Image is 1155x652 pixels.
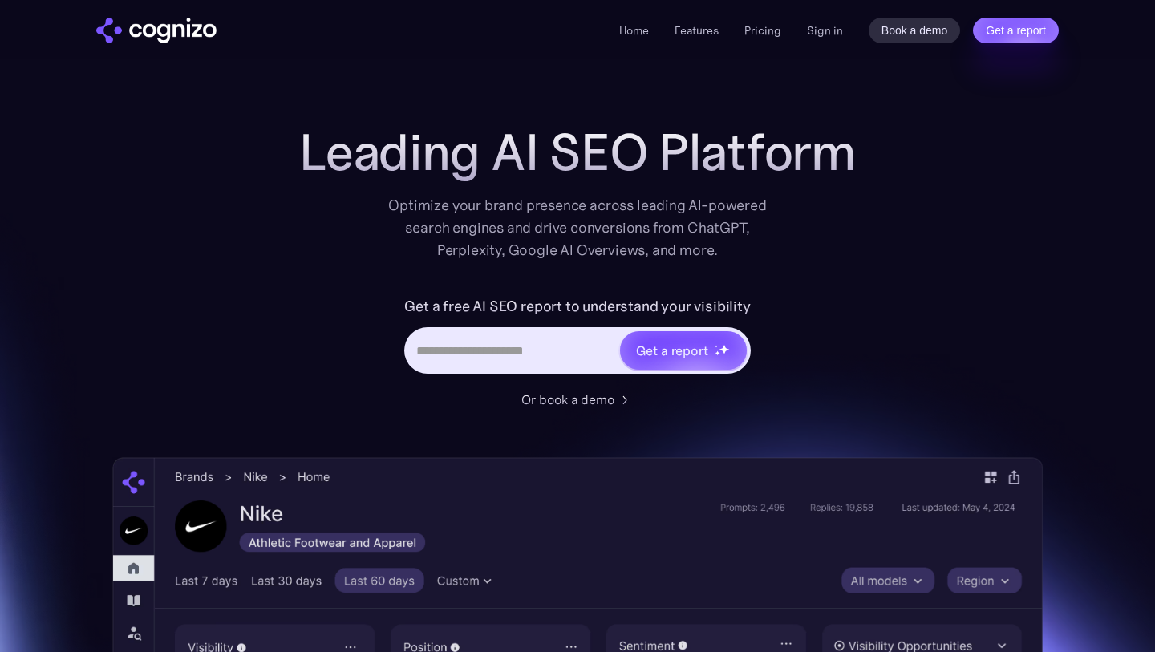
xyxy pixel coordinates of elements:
a: Home [619,23,649,38]
img: star [715,345,717,347]
a: home [96,18,217,43]
a: Or book a demo [521,390,634,409]
h1: Leading AI SEO Platform [299,124,856,181]
div: Optimize your brand presence across leading AI-powered search engines and drive conversions from ... [380,194,775,261]
img: star [715,350,720,356]
label: Get a free AI SEO report to understand your visibility [404,294,750,319]
div: Or book a demo [521,390,614,409]
img: cognizo logo [96,18,217,43]
a: Get a report [973,18,1059,43]
img: star [719,344,729,354]
a: Sign in [807,21,843,40]
div: Get a report [636,341,708,360]
form: Hero URL Input Form [404,294,750,382]
a: Get a reportstarstarstar [618,330,748,371]
a: Features [675,23,719,38]
a: Book a demo [869,18,961,43]
a: Pricing [744,23,781,38]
